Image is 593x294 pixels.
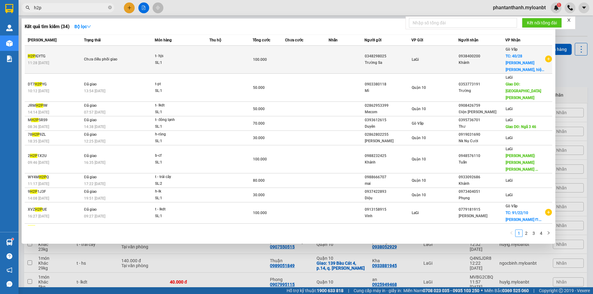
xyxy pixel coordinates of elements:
[459,213,505,219] div: [PERSON_NAME]
[155,138,201,145] div: SL: 1
[505,38,520,42] span: VP Nhận
[34,4,107,11] input: Tìm tên, số ĐT hoặc mã đơn
[84,38,101,42] span: Trạng thái
[412,121,424,126] span: Gò Vấp
[365,60,411,66] div: Trường Sa
[155,180,201,187] div: SL: 2
[365,188,411,195] div: 0937422893
[506,211,541,222] span: TC: 91/22/10 [PERSON_NAME] f1...
[545,209,552,216] span: plus-circle
[506,47,518,52] span: Gò Vấp
[84,196,105,201] span: 19:51 [DATE]
[155,159,201,166] div: SL: 1
[155,131,201,138] div: h-răng
[36,103,43,108] span: H2P
[545,230,552,237] li: Next Page
[506,178,513,183] span: LaGi
[459,53,505,60] div: 0938400200
[12,238,14,240] sup: 1
[459,81,505,88] div: 0353773191
[459,159,505,166] div: Tuấn
[155,195,201,202] div: SL: 1
[28,117,82,123] div: M 5RS9
[365,153,411,159] div: 0988232425
[508,230,515,237] li: Previous Page
[84,82,97,86] span: Đã giao
[155,188,201,195] div: h-lk
[506,204,518,208] span: Gò Vấp
[253,157,267,161] span: 100.000
[285,38,303,42] span: Chưa cước
[459,153,505,159] div: 0948576110
[28,139,49,143] span: 18:35 [DATE]
[538,230,545,237] a: 4
[32,132,40,137] span: H2P
[155,60,201,66] div: SL: 1
[365,81,411,88] div: 0903380118
[28,153,82,159] div: 2 1X2U
[87,24,91,29] span: down
[28,61,49,65] span: 11:28 [DATE]
[28,214,49,218] span: 16:27 [DATE]
[108,5,112,11] span: close-circle
[28,196,49,201] span: 14:08 [DATE]
[253,38,270,42] span: Tổng cước
[84,160,105,165] span: 16:35 [DATE]
[155,213,201,220] div: SL: 1
[459,88,505,94] div: Trường
[155,224,201,231] div: h - răng
[25,23,69,30] h3: Kết quả tìm kiếm ( 34 )
[28,54,35,58] span: H2P
[365,180,411,187] div: mai
[5,4,13,13] img: logo-vxr
[459,206,505,213] div: 0779181915
[26,6,30,10] span: search
[522,18,562,28] button: Kết nối tổng đài
[84,154,97,158] span: Đã giao
[365,131,411,138] div: 02862802255
[412,178,426,183] span: Quận 10
[155,53,201,60] div: t- hjs
[506,82,541,100] span: Giao DĐ: [GEOGRAPHIC_DATA][PERSON_NAME]
[108,6,112,9] span: close-circle
[515,230,522,237] a: 1
[547,231,550,235] span: right
[506,118,513,122] span: LaGi
[506,54,544,72] span: TC: 40/28 [PERSON_NAME] [PERSON_NAME], hiệ...
[253,178,265,183] span: 80.000
[155,206,201,213] div: t - lkdt
[506,193,513,197] span: LaGi
[155,152,201,159] div: b-cf
[365,138,411,144] div: [PERSON_NAME]
[6,267,12,273] span: notification
[28,160,49,165] span: 09:46 [DATE]
[28,225,35,230] span: H2P
[155,109,201,116] div: SL: 1
[459,174,505,180] div: 0933092686
[253,136,265,140] span: 30.000
[506,107,513,111] span: LaGi
[35,207,42,212] span: H2P
[155,38,172,42] span: Món hàng
[365,123,411,130] div: Duyên
[84,132,97,137] span: Đã giao
[84,56,130,63] div: Chưa điều phối giao
[84,103,97,108] span: Đã giao
[530,230,537,237] a: 3
[412,157,426,161] span: Quận 10
[253,211,267,215] span: 100.000
[409,18,517,28] input: Nhập số tổng đài
[459,138,505,144] div: Nk Nụ Cười
[155,102,201,109] div: t- lkdt
[545,56,552,62] span: plus-circle
[567,18,571,22] span: close
[28,53,82,60] div: IGYTG
[365,213,411,219] div: Vinh
[155,81,201,88] div: t-pt
[155,174,201,180] div: t - trái cây
[506,147,513,151] span: LaGi
[545,230,552,237] button: right
[412,57,419,62] span: LaGi
[411,38,423,42] span: VP Gửi
[28,188,82,195] div: 9 1J3F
